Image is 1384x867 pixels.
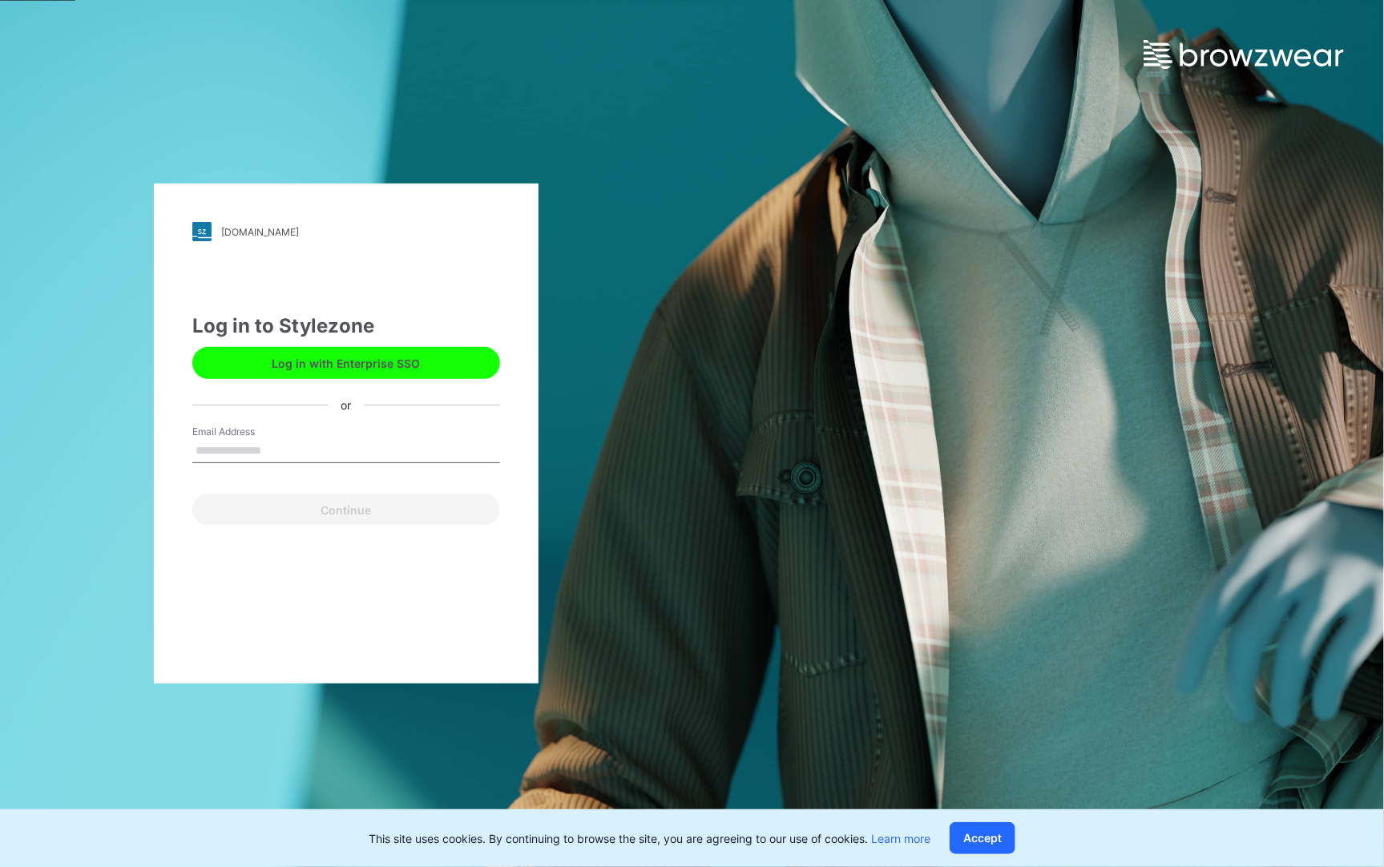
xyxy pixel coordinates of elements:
button: Log in with Enterprise SSO [192,347,500,379]
button: Accept [950,822,1015,854]
a: [DOMAIN_NAME] [192,222,500,241]
img: stylezone-logo.562084cfcfab977791bfbf7441f1a819.svg [192,222,212,241]
div: [DOMAIN_NAME] [221,226,299,238]
label: Email Address [192,425,305,439]
a: Learn more [871,832,930,845]
p: This site uses cookies. By continuing to browse the site, you are agreeing to our use of cookies. [369,830,930,847]
div: Log in to Stylezone [192,312,500,341]
div: or [328,397,364,413]
img: browzwear-logo.e42bd6dac1945053ebaf764b6aa21510.svg [1144,40,1344,69]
